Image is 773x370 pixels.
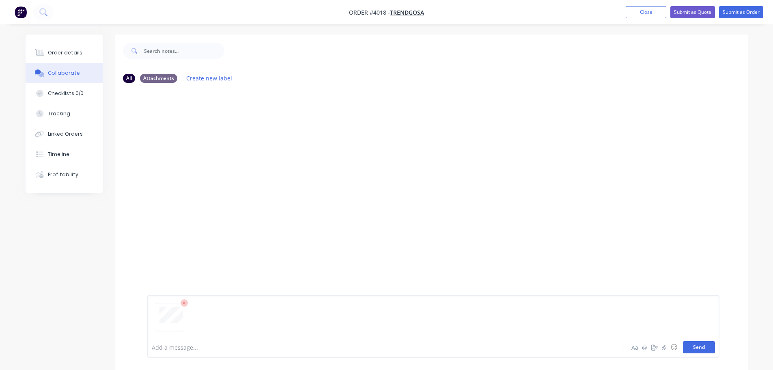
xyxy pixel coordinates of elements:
[719,6,763,18] button: Submit as Order
[640,342,650,352] button: @
[48,151,69,158] div: Timeline
[144,43,224,59] input: Search notes...
[626,6,666,18] button: Close
[390,9,424,16] a: Trendgosa
[123,74,135,83] div: All
[26,43,103,63] button: Order details
[182,73,237,84] button: Create new label
[48,110,70,117] div: Tracking
[48,171,78,178] div: Profitability
[670,6,715,18] button: Submit as Quote
[48,69,80,77] div: Collaborate
[349,9,390,16] span: Order #4018 -
[683,341,715,353] button: Send
[630,342,640,352] button: Aa
[26,104,103,124] button: Tracking
[26,164,103,185] button: Profitability
[48,49,82,56] div: Order details
[26,124,103,144] button: Linked Orders
[15,6,27,18] img: Factory
[26,83,103,104] button: Checklists 0/0
[669,342,679,352] button: ☺
[48,130,83,138] div: Linked Orders
[48,90,84,97] div: Checklists 0/0
[26,144,103,164] button: Timeline
[140,74,177,83] div: Attachments
[26,63,103,83] button: Collaborate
